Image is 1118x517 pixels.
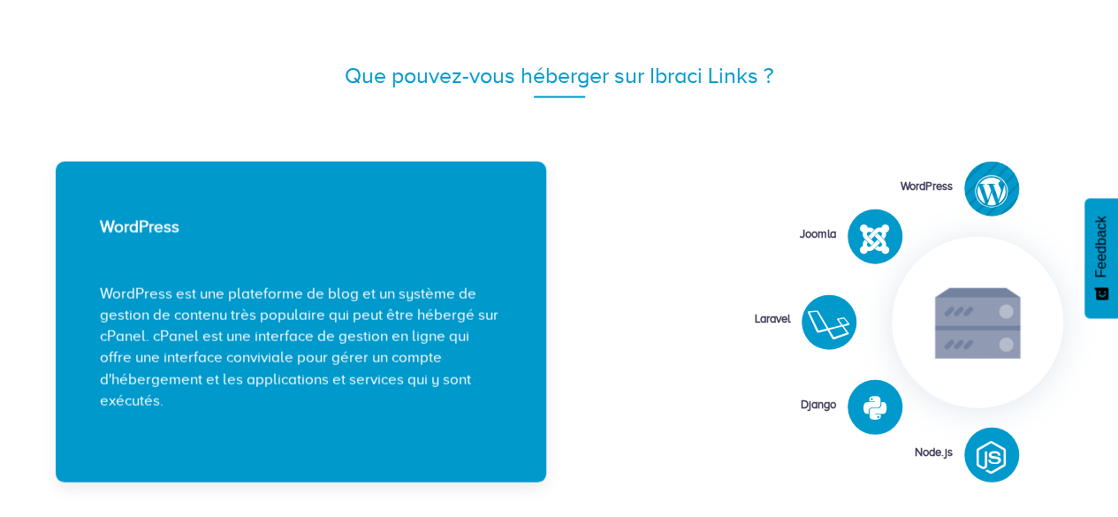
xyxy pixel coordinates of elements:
iframe: Drift Widget Chat Controller [1030,429,1097,496]
span: WordPress [100,217,179,236]
div: Joomla [704,226,836,243]
div: Que pouvez-vous héberger sur Ibraci Links ? [56,60,1063,92]
div: Node.js [820,445,953,461]
div: Laravel [658,311,790,328]
div: Django [704,397,836,414]
div: WordPress [820,179,953,195]
p: WordPress est une plateforme de blog et un système de gestion de contenu très populaire qui peut ... [100,284,502,413]
span: Feedback [1093,216,1109,278]
button: Feedback - Afficher l’enquête [1084,198,1118,318]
